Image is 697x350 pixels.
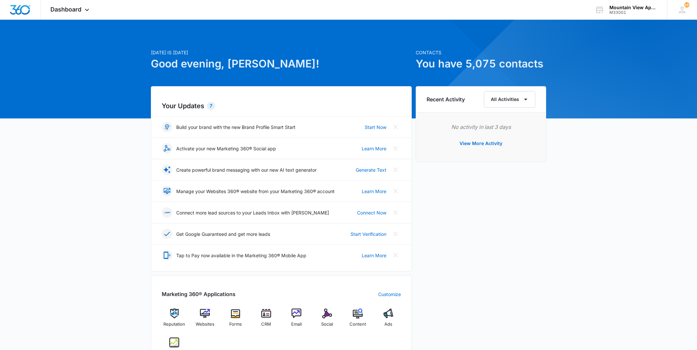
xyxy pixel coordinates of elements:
div: notifications count [684,2,689,8]
a: Social [315,309,340,332]
p: [DATE] is [DATE] [151,49,412,56]
h1: You have 5,075 contacts [416,56,546,72]
h2: Marketing 360® Applications [162,290,236,298]
a: Learn More [362,188,386,195]
button: Close [390,229,401,239]
h1: Good evening, [PERSON_NAME]! [151,56,412,72]
span: Reputation [163,321,185,328]
h6: Recent Activity [427,95,465,103]
button: Close [390,143,401,154]
span: 162 [684,2,689,8]
p: Get Google Guaranteed and get more leads [176,231,270,238]
a: Generate Text [356,166,386,173]
p: No activity in last 3 days [427,123,535,131]
span: Ads [384,321,392,328]
button: View More Activity [453,136,509,151]
a: Customize [378,291,401,298]
div: account name [609,5,657,10]
span: CRM [261,321,271,328]
button: All Activities [484,91,535,108]
button: Close [390,207,401,218]
a: CRM [253,309,279,332]
a: Start Now [365,124,386,131]
div: account id [609,10,657,15]
h2: Your Updates [162,101,401,111]
button: Close [390,250,401,261]
a: Start Verification [350,231,386,238]
div: 7 [207,102,215,110]
a: Learn More [362,252,386,259]
span: Forms [229,321,242,328]
a: Content [345,309,371,332]
span: Social [321,321,333,328]
button: Close [390,122,401,132]
p: Tap to Pay now available in the Marketing 360® Mobile App [176,252,306,259]
a: Learn More [362,145,386,152]
p: Build your brand with the new Brand Profile Smart Start [176,124,295,131]
a: Connect Now [357,209,386,216]
a: Email [284,309,309,332]
p: Create powerful brand messaging with our new AI text generator [176,166,317,173]
a: Reputation [162,309,187,332]
a: Ads [376,309,401,332]
a: Forms [223,309,248,332]
button: Close [390,186,401,196]
p: Contacts [416,49,546,56]
p: Activate your new Marketing 360® Social app [176,145,276,152]
p: Manage your Websites 360® website from your Marketing 360® account [176,188,335,195]
p: Connect more lead sources to your Leads Inbox with [PERSON_NAME] [176,209,329,216]
span: Content [349,321,366,328]
span: Dashboard [50,6,81,13]
span: Email [291,321,302,328]
button: Close [390,164,401,175]
a: Websites [192,309,218,332]
span: Websites [196,321,214,328]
